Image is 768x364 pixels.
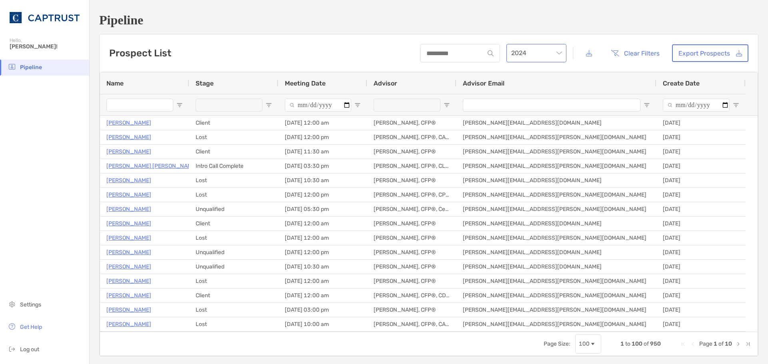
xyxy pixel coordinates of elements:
button: Open Filter Menu [354,102,361,108]
div: [PERSON_NAME], CFP®, CeFT® [367,202,456,216]
div: [DATE] [656,317,746,331]
div: [PERSON_NAME], CFP® [367,116,456,130]
span: 10 [725,340,732,347]
img: pipeline icon [7,62,17,72]
div: Next Page [735,341,742,347]
p: [PERSON_NAME] [106,175,151,185]
div: [PERSON_NAME][EMAIL_ADDRESS][PERSON_NAME][DOMAIN_NAME] [456,130,656,144]
input: Advisor Email Filter Input [463,99,640,111]
div: [DATE] 03:30 pm [278,159,367,173]
div: Page Size [575,334,601,354]
div: [PERSON_NAME], CFP® [367,145,456,159]
a: [PERSON_NAME] [106,319,151,329]
div: [DATE] [656,217,746,231]
div: [DATE] [656,274,746,288]
div: Lost [189,274,278,288]
div: [PERSON_NAME], CFP® [367,245,456,259]
div: [PERSON_NAME][EMAIL_ADDRESS][PERSON_NAME][DOMAIN_NAME] [456,188,656,202]
div: [PERSON_NAME], CFP® [367,303,456,317]
div: [PERSON_NAME], CFP® [367,217,456,231]
a: [PERSON_NAME] [106,290,151,300]
div: [DATE] 12:00 am [278,288,367,302]
div: [DATE] [656,145,746,159]
div: [DATE] 11:30 am [278,145,367,159]
a: [PERSON_NAME] [106,276,151,286]
div: [PERSON_NAME][EMAIL_ADDRESS][PERSON_NAME][DOMAIN_NAME] [456,231,656,245]
div: [PERSON_NAME][EMAIL_ADDRESS][DOMAIN_NAME] [456,260,656,274]
div: [PERSON_NAME], CFP® [367,231,456,245]
div: Client [189,288,278,302]
span: Stage [196,80,214,87]
div: [DATE] [656,245,746,259]
div: [DATE] 03:00 pm [278,303,367,317]
span: of [644,340,649,347]
div: Last Page [745,341,751,347]
button: Open Filter Menu [444,102,450,108]
span: Get Help [20,324,42,330]
a: [PERSON_NAME] [PERSON_NAME] [106,161,197,171]
div: Client [189,145,278,159]
div: [PERSON_NAME], CFP® [367,173,456,187]
div: [PERSON_NAME][EMAIL_ADDRESS][PERSON_NAME][DOMAIN_NAME] [456,288,656,302]
div: [DATE] [656,116,746,130]
div: [DATE] 12:00 pm [278,245,367,259]
span: Name [106,80,124,87]
div: [DATE] 05:30 pm [278,202,367,216]
div: [PERSON_NAME], CFP®, CAIA [367,130,456,144]
span: Page [699,340,712,347]
img: get-help icon [7,322,17,331]
div: [DATE] 12:00 am [278,116,367,130]
div: [PERSON_NAME], CFP®, CAIA [367,317,456,331]
div: [DATE] 12:00 pm [278,188,367,202]
p: [PERSON_NAME] [106,247,151,257]
p: [PERSON_NAME] [106,305,151,315]
div: Lost [189,188,278,202]
a: [PERSON_NAME] [106,118,151,128]
div: Client [189,217,278,231]
div: [PERSON_NAME], CFP® [367,274,456,288]
div: Client [189,116,278,130]
span: 2024 [511,44,562,62]
div: [DATE] 12:00 pm [278,130,367,144]
div: [DATE] [656,303,746,317]
div: 100 [579,340,590,347]
div: [DATE] 12:00 am [278,231,367,245]
span: 1 [620,340,624,347]
img: settings icon [7,299,17,309]
span: Advisor Email [463,80,504,87]
a: [PERSON_NAME] [106,132,151,142]
div: Unqualified [189,202,278,216]
div: Lost [189,130,278,144]
img: CAPTRUST Logo [10,3,80,32]
div: [PERSON_NAME], CFP®, CDFA® [367,288,456,302]
button: Open Filter Menu [733,102,739,108]
div: [PERSON_NAME][EMAIL_ADDRESS][DOMAIN_NAME] [456,173,656,187]
div: [DATE] [656,130,746,144]
div: [DATE] 10:30 am [278,260,367,274]
a: [PERSON_NAME] [106,147,151,157]
button: Open Filter Menu [266,102,272,108]
span: of [718,340,724,347]
p: [PERSON_NAME] [106,190,151,200]
div: [PERSON_NAME][EMAIL_ADDRESS][PERSON_NAME][DOMAIN_NAME] [456,317,656,331]
span: 100 [632,340,642,347]
div: [PERSON_NAME], CFP®, CPWA® [367,188,456,202]
div: [DATE] [656,173,746,187]
div: Lost [189,231,278,245]
div: Unqualified [189,245,278,259]
a: Export Prospects [672,44,748,62]
h3: Prospect List [109,48,171,59]
div: First Page [680,341,686,347]
a: [PERSON_NAME] [106,262,151,272]
div: [PERSON_NAME][EMAIL_ADDRESS][PERSON_NAME][DOMAIN_NAME] [456,145,656,159]
div: [PERSON_NAME], CFP® [367,260,456,274]
a: [PERSON_NAME] [106,219,151,229]
img: logout icon [7,344,17,354]
div: [DATE] [656,260,746,274]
